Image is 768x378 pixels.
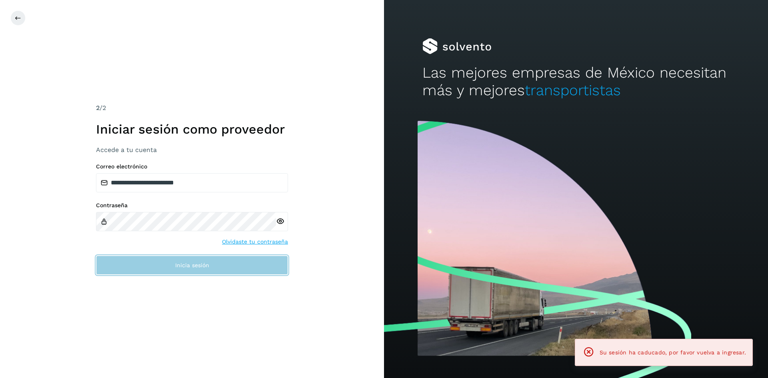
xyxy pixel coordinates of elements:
h3: Accede a tu cuenta [96,146,288,154]
a: Olvidaste tu contraseña [222,238,288,246]
label: Contraseña [96,202,288,209]
h2: Las mejores empresas de México necesitan más y mejores [422,64,730,100]
button: Inicia sesión [96,256,288,275]
span: 2 [96,104,100,112]
h1: Iniciar sesión como proveedor [96,122,288,137]
span: Inicia sesión [175,262,209,268]
label: Correo electrónico [96,163,288,170]
span: Su sesión ha caducado, por favor vuelva a ingresar. [600,349,746,356]
span: transportistas [525,82,621,99]
div: /2 [96,103,288,113]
